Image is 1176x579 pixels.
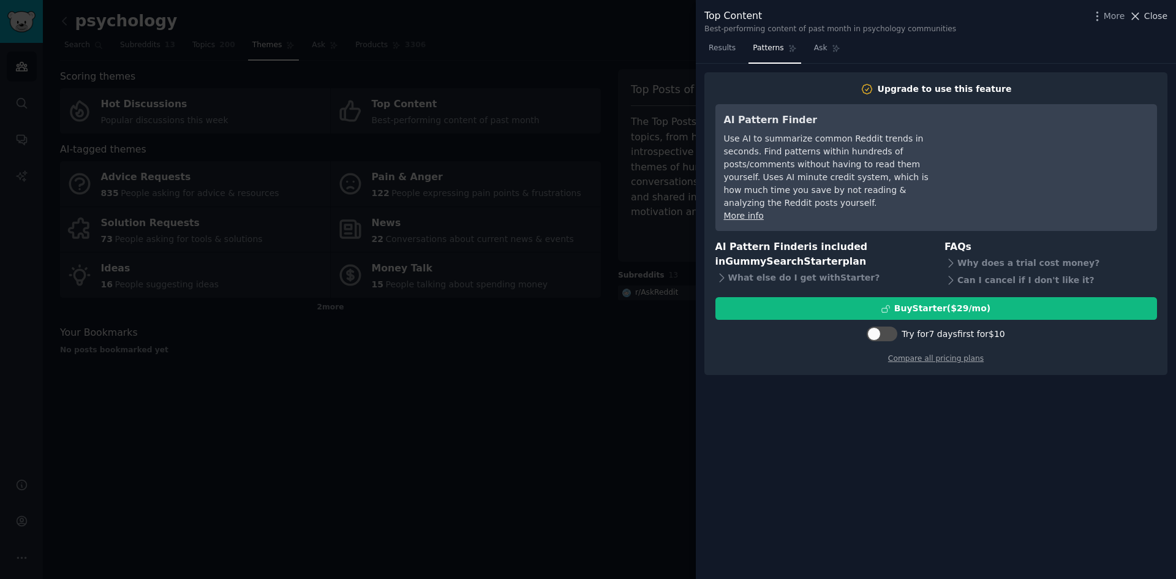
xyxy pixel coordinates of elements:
[724,211,764,221] a: More info
[704,9,956,24] div: Top Content
[1144,10,1167,23] span: Close
[814,43,827,54] span: Ask
[725,255,842,267] span: GummySearch Starter
[1129,10,1167,23] button: Close
[753,43,783,54] span: Patterns
[704,24,956,35] div: Best-performing content of past month in psychology communities
[944,240,1157,255] h3: FAQs
[709,43,736,54] span: Results
[810,39,845,64] a: Ask
[944,254,1157,271] div: Why does a trial cost money?
[944,271,1157,289] div: Can I cancel if I don't like it?
[724,113,948,128] h3: AI Pattern Finder
[748,39,801,64] a: Patterns
[715,297,1157,320] button: BuyStarter($29/mo)
[894,302,990,315] div: Buy Starter ($ 29 /mo )
[902,328,1005,341] div: Try for 7 days first for $10
[715,270,928,287] div: What else do I get with Starter ?
[1104,10,1125,23] span: More
[715,240,928,270] h3: AI Pattern Finder is included in plan
[878,83,1012,96] div: Upgrade to use this feature
[1091,10,1125,23] button: More
[888,354,984,363] a: Compare all pricing plans
[965,113,1148,205] iframe: YouTube video player
[704,39,740,64] a: Results
[724,132,948,210] div: Use AI to summarize common Reddit trends in seconds. Find patterns within hundreds of posts/comme...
